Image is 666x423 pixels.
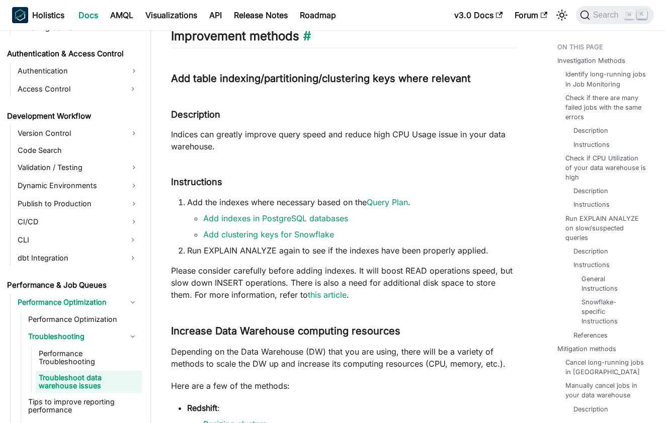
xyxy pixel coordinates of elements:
[573,200,610,209] a: Instructions
[124,294,142,310] button: Collapse sidebar category 'Performance Optimization'
[15,232,124,248] a: CLI
[15,250,124,266] a: dbt Integration
[554,7,570,23] button: Switch between dark and light mode (currently light mode)
[104,7,139,23] a: AMQL
[171,128,517,152] p: Indices can greatly improve query speed and reduce high CPU Usage issue in your data warehouse.
[228,7,294,23] a: Release Notes
[581,274,638,293] a: General Instructions
[171,177,517,188] h4: Instructions
[573,404,608,414] a: Description
[581,297,638,326] a: Snowflake-specific Instructions
[36,371,142,393] a: Troubleshoot data warehouse issues
[32,9,64,21] b: Holistics
[25,395,142,417] a: Tips to improve reporting performance
[637,10,647,19] kbd: K
[124,232,142,248] button: Expand sidebar category 'CLI'
[15,159,142,176] a: Validation / Testing
[367,197,408,207] a: Query Plan
[573,186,608,196] a: Description
[565,69,646,89] a: Identify long-running jobs in Job Monitoring
[565,153,646,183] a: Check if CPU Utilization of your data warehouse is high
[124,250,142,266] button: Expand sidebar category 'dbt Integration'
[573,246,608,256] a: Description
[171,325,517,337] h3: Increase Data Warehouse computing resources
[299,29,311,43] a: Direct link to Improvement methods
[12,7,28,23] img: Holistics
[171,72,517,85] h3: Add table indexing/partitioning/clustering keys where relevant
[624,11,634,20] kbd: ⌘
[171,29,517,48] h2: Improvement methods
[15,143,142,157] a: Code Search
[12,7,64,23] a: HolisticsHolistics
[15,81,124,97] a: Access Control
[187,403,217,413] strong: Redshift
[15,63,142,79] a: Authentication
[171,265,517,301] p: Please consider carefully before adding indexes. It will boost READ operations speed, but slow do...
[171,346,517,370] p: Depending on the Data Warehouse (DW) that you are using, there will be a variety of methods to sc...
[565,381,646,400] a: Manually cancel jobs in your data warehouse
[15,178,142,194] a: Dynamic Environments
[187,196,517,240] li: Add the indexes where necessary based on the .
[15,214,142,230] a: CI/CD
[15,294,124,310] a: Performance Optimization
[565,93,646,122] a: Check if there are many failed jobs with the same errors
[171,380,517,392] p: Here are a few of the methods:
[573,330,608,340] a: References
[25,312,142,326] a: Performance Optimization
[308,290,347,300] a: this article
[139,7,203,23] a: Visualizations
[565,214,646,243] a: Run EXPLAIN ANALYZE on slow/suspected queries
[557,344,616,354] a: Mitigation methods
[25,328,124,345] a: Troubleshooting
[15,125,142,141] a: Version Control
[557,56,625,65] a: Investigation Methods
[573,260,610,270] a: Instructions
[36,347,142,369] a: Performance Troubleshooting
[4,47,142,61] a: Authentication & Access Control
[171,109,517,121] h4: Description
[15,196,142,212] a: Publish to Production
[203,213,348,223] a: Add indexes in PostgreSQL databases
[448,7,509,23] a: v3.0 Docs
[72,7,104,23] a: Docs
[124,81,142,97] button: Expand sidebar category 'Access Control'
[576,6,654,24] button: Search (Command+K)
[187,244,517,257] li: Run EXPLAIN ANALYZE again to see if the indexes have been properly applied.
[565,358,646,377] a: Cancel long-running jobs in [GEOGRAPHIC_DATA]
[4,109,142,123] a: Development Workflow
[590,11,625,20] span: Search
[203,229,334,239] a: Add clustering keys for Snowflake
[294,7,342,23] a: Roadmap
[573,126,608,135] a: Description
[4,278,142,292] a: Performance & Job Queues
[203,7,228,23] a: API
[573,140,610,149] a: Instructions
[124,328,142,345] button: Collapse sidebar category 'Troubleshooting'
[509,7,553,23] a: Forum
